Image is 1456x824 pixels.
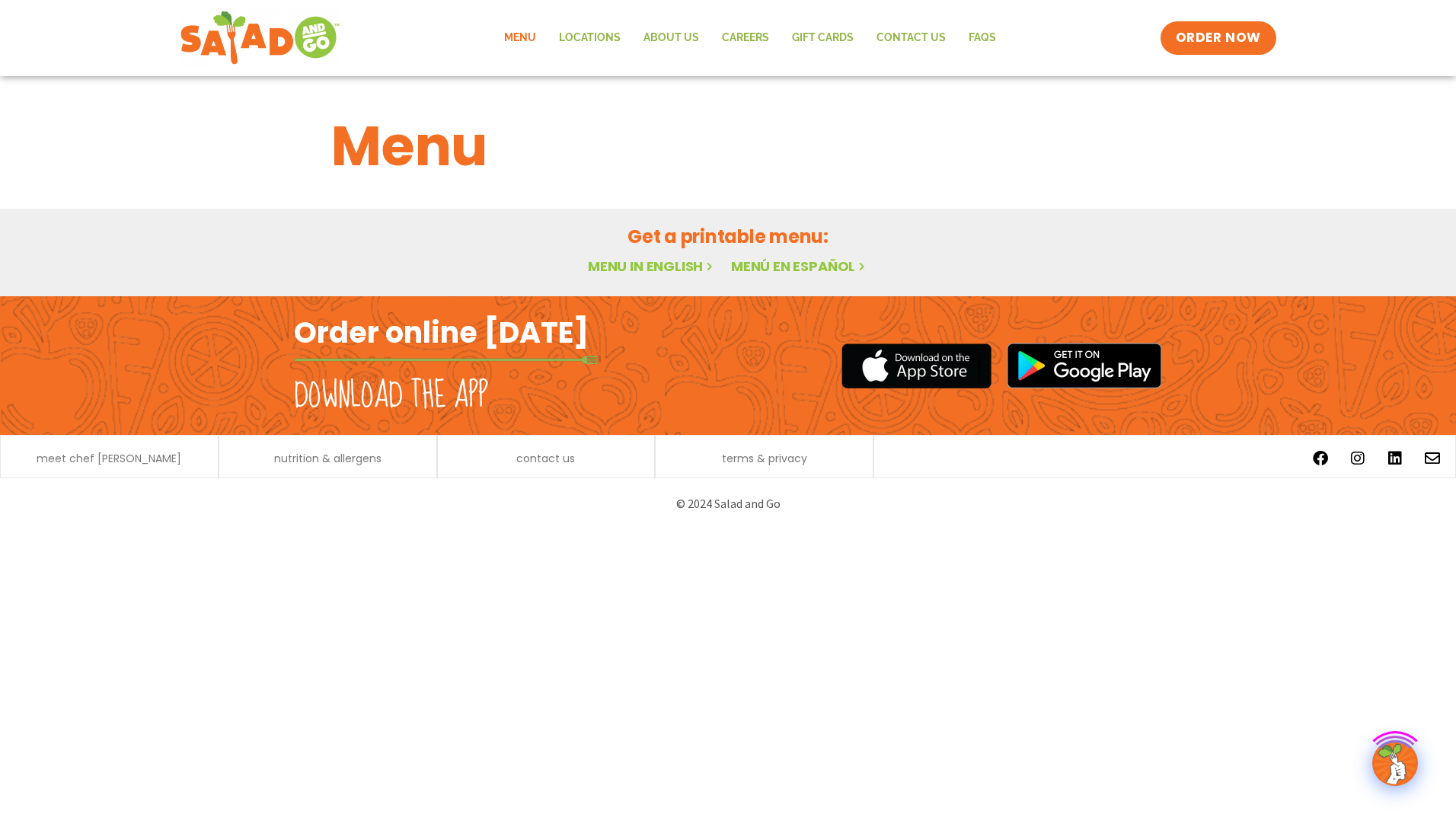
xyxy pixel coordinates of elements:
[294,314,589,351] h2: Order online [DATE]
[548,21,632,56] a: Locations
[841,341,991,391] img: appstore
[331,223,1125,250] h2: Get a printable menu:
[865,21,957,56] a: Contact Us
[302,493,1154,514] p: © 2024 Salad and Go
[516,453,575,464] a: contact us
[294,356,599,364] img: fork
[180,8,340,69] img: new-SAG-logo-768×292
[274,453,382,464] a: nutrition & allergens
[1007,343,1162,388] img: google_play
[710,21,781,56] a: Careers
[632,21,710,56] a: About Us
[781,21,865,56] a: GIFT CARDS
[588,257,716,276] a: Menu in English
[493,21,548,56] a: Menu
[331,105,1125,187] h1: Menu
[722,453,807,464] a: terms & privacy
[1161,21,1276,55] a: ORDER NOW
[1176,29,1261,47] span: ORDER NOW
[294,375,488,417] h2: Download the app
[731,257,868,276] a: Menú en español
[493,21,1007,56] nav: Menu
[957,21,1007,56] a: FAQs
[37,453,181,464] a: meet chef [PERSON_NAME]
